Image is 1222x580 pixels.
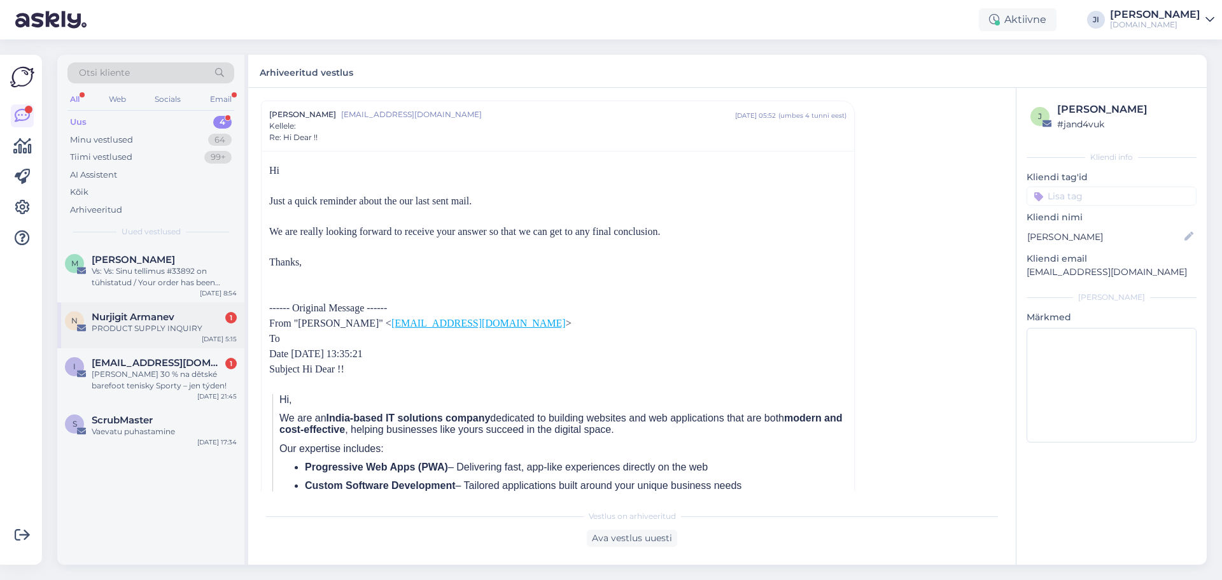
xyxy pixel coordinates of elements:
p: Märkmed [1027,311,1197,324]
div: # jand4vuk [1057,117,1193,131]
div: [PERSON_NAME] [1057,102,1193,117]
span: M [71,258,78,268]
div: All [67,91,82,108]
b: Custom Software Development [305,480,455,491]
div: [DATE] 17:34 [197,437,237,447]
div: To [269,331,846,346]
p: [EMAIL_ADDRESS][DOMAIN_NAME] [1027,265,1197,279]
div: Kõik [70,186,88,199]
div: Tiimi vestlused [70,151,132,164]
span: j [1038,111,1042,121]
span: ScrubMaster [92,414,153,426]
span: info@okbare.cz [92,357,224,369]
p: Kliendi nimi [1027,211,1197,224]
div: JI [1087,11,1105,29]
div: Vaevatu puhastamine [92,426,237,437]
span: Uued vestlused [122,226,181,237]
p: We are an dedicated to building websites and web applications that are both , helping businesses ... [279,413,846,436]
p: Hi, [279,394,846,406]
div: 4 [213,116,232,129]
div: [PERSON_NAME] 30 % na dětské barefoot tenisky Sporty – jen týden! [92,369,237,392]
p: Kliendi email [1027,252,1197,265]
div: [DATE] 8:54 [200,288,237,298]
div: ------ Original Message ------ [269,301,846,316]
b: India-based IT solutions company [327,413,491,423]
span: Marju P. [92,254,175,265]
div: 99+ [204,151,232,164]
input: Lisa nimi [1027,230,1182,244]
div: 1 [225,358,237,369]
div: ( umbes 4 tunni eest ) [778,111,846,120]
div: Uus [70,116,87,129]
div: AI Assistent [70,169,117,181]
div: Thanks, [269,255,846,270]
span: Otsi kliente [79,66,130,80]
p: Our expertise includes: [279,443,846,455]
div: Kliendi info [1027,152,1197,163]
p: Kliendi tag'id [1027,171,1197,184]
label: Arhiveeritud vestlus [260,62,353,80]
span: Re: Hi Dear !! [269,132,318,143]
span: Kellele : [269,121,296,131]
div: Email [207,91,234,108]
div: Hi [269,163,846,178]
b: Progressive Web Apps (PWA) [305,462,448,472]
div: [DOMAIN_NAME] [1110,20,1200,30]
li: – Tailored applications built around your unique business needs [305,480,846,492]
a: [PERSON_NAME][DOMAIN_NAME] [1110,10,1214,30]
input: Lisa tag [1027,187,1197,206]
div: [DATE] 21:45 [197,392,237,401]
div: PRODUCT SUPPLY INQUIRY [92,323,237,334]
span: N [71,316,78,325]
img: Askly Logo [10,65,34,89]
div: Date [DATE] 13:35:21 [269,346,846,362]
div: Socials [152,91,183,108]
div: [DATE] 5:15 [202,334,237,344]
div: 1 [225,312,237,323]
span: [EMAIL_ADDRESS][DOMAIN_NAME] [341,109,735,120]
span: Vestlus on arhiveeritud [589,511,676,522]
li: – Delivering fast, app-like experiences directly on the web [305,462,846,473]
div: [DATE] 05:52 [735,111,776,120]
a: [EMAIL_ADDRESS][DOMAIN_NAME] [391,318,566,329]
div: [PERSON_NAME] [1027,292,1197,303]
span: S [73,419,77,428]
div: Minu vestlused [70,134,133,146]
div: Subject Hi Dear !! [269,362,846,377]
span: Nurjigit Armanev [92,311,174,323]
div: Web [106,91,129,108]
div: Vs: Vs: Sinu tellimus #33892 on tühistatud / Your order has been cancelled [92,265,237,288]
div: [PERSON_NAME] [1110,10,1200,20]
div: We are really looking forward to receive your answer so that we can get to any final conclusion. [269,224,846,239]
span: [PERSON_NAME] [269,109,336,120]
div: Just a quick reminder about the our last sent mail. [269,194,846,209]
div: From "[PERSON_NAME]" < > [269,316,846,331]
div: Ava vestlus uuesti [587,530,677,547]
div: 64 [208,134,232,146]
span: i [73,362,76,371]
div: Aktiivne [979,8,1057,31]
b: modern and cost-effective [279,413,843,435]
div: Arhiveeritud [70,204,122,216]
